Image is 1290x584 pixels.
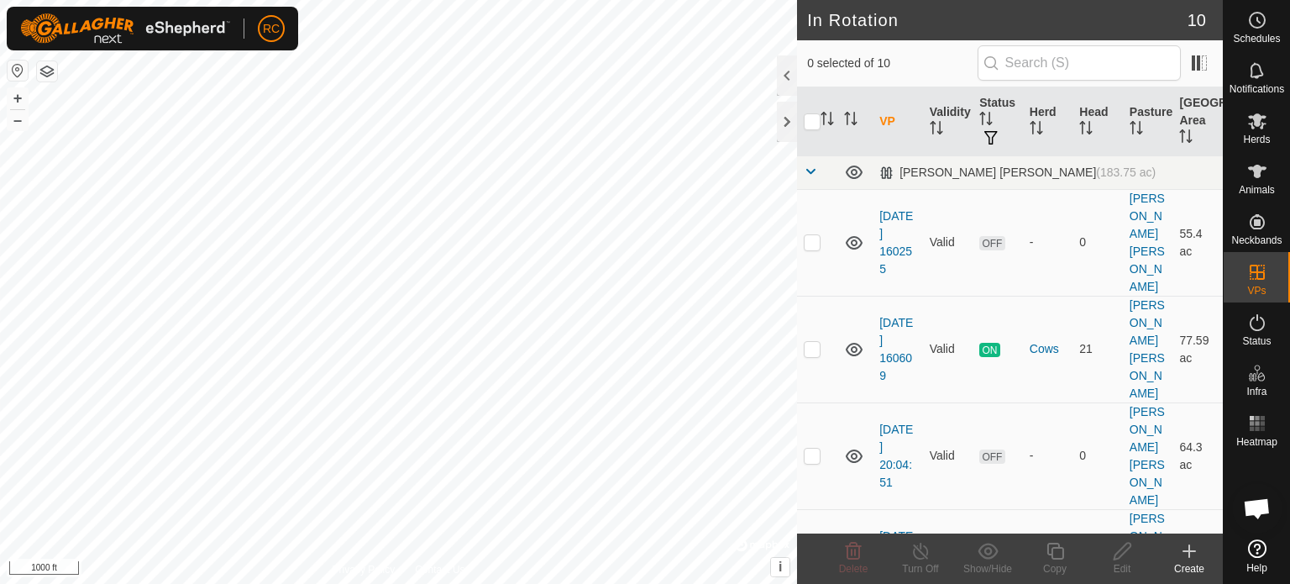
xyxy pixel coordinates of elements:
a: [PERSON_NAME] [PERSON_NAME] [1130,298,1165,400]
p-sorticon: Activate to sort [930,124,943,137]
a: [DATE] 160255 [879,209,913,276]
td: 21 [1072,296,1123,402]
td: 0 [1072,189,1123,296]
td: 64.3 ac [1172,402,1223,509]
th: Status [973,87,1023,156]
span: Neckbands [1231,235,1282,245]
th: Herd [1023,87,1073,156]
div: - [1030,234,1067,251]
img: Gallagher Logo [20,13,230,44]
span: Infra [1246,387,1266,397]
span: Status [1242,336,1271,346]
p-sorticon: Activate to sort [1030,124,1043,137]
span: 10 [1188,8,1206,33]
td: 55.4 ac [1172,189,1223,296]
span: 0 selected of 10 [807,55,977,72]
a: Help [1224,533,1290,580]
p-sorticon: Activate to sort [1179,132,1193,145]
button: Reset Map [8,61,28,81]
a: [DATE] 20:04:51 [879,423,913,489]
a: [DATE] 160609 [879,316,913,382]
div: Edit [1088,561,1156,576]
span: Notifications [1230,84,1284,94]
div: Cows [1030,340,1067,358]
button: + [8,88,28,108]
div: Turn Off [887,561,954,576]
span: Help [1246,563,1267,573]
td: 77.59 ac [1172,296,1223,402]
th: [GEOGRAPHIC_DATA] Area [1172,87,1223,156]
div: Copy [1021,561,1088,576]
a: Contact Us [415,562,464,577]
td: 0 [1072,402,1123,509]
span: OFF [979,236,1004,250]
div: Create [1156,561,1223,576]
a: Privacy Policy [333,562,396,577]
th: Head [1072,87,1123,156]
div: [PERSON_NAME] [PERSON_NAME] [879,166,1156,180]
p-sorticon: Activate to sort [1130,124,1143,137]
span: (183.75 ac) [1096,166,1156,179]
th: Validity [923,87,973,156]
th: VP [873,87,923,156]
input: Search (S) [978,45,1181,81]
span: i [779,560,782,574]
span: Delete [839,563,868,575]
td: Valid [923,296,973,402]
span: VPs [1247,286,1266,296]
span: OFF [979,450,1004,464]
span: Schedules [1233,34,1280,44]
div: - [1030,447,1067,465]
p-sorticon: Activate to sort [979,114,993,128]
a: [PERSON_NAME] [PERSON_NAME] [1130,405,1165,507]
p-sorticon: Activate to sort [821,114,834,128]
span: RC [263,20,280,38]
th: Pasture [1123,87,1173,156]
div: Show/Hide [954,561,1021,576]
button: – [8,110,28,130]
span: Herds [1243,134,1270,145]
span: Heatmap [1236,437,1277,447]
button: i [771,558,789,576]
h2: In Rotation [807,10,1188,30]
div: Open chat [1232,483,1282,534]
td: Valid [923,189,973,296]
td: Valid [923,402,973,509]
span: ON [979,343,999,357]
p-sorticon: Activate to sort [844,114,857,128]
button: Map Layers [37,61,57,82]
span: Animals [1239,185,1275,195]
a: [PERSON_NAME] [PERSON_NAME] [1130,192,1165,293]
p-sorticon: Activate to sort [1079,124,1093,137]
